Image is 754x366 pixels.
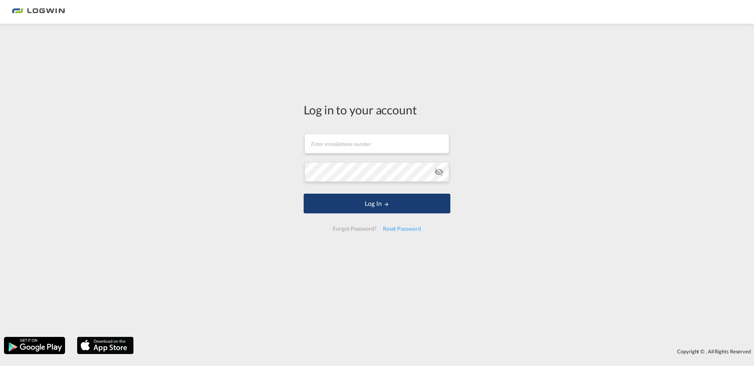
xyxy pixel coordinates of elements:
img: bc73a0e0d8c111efacd525e4c8ad7d32.png [12,3,65,21]
img: google.png [3,336,66,355]
md-icon: icon-eye-off [434,167,444,177]
div: Reset Password [380,222,424,236]
button: LOGIN [304,194,450,213]
div: Forgot Password? [330,222,379,236]
input: Enter email/phone number [304,134,449,153]
img: apple.png [76,336,134,355]
div: Copyright © . All Rights Reserved [138,345,754,358]
div: Log in to your account [304,101,450,118]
